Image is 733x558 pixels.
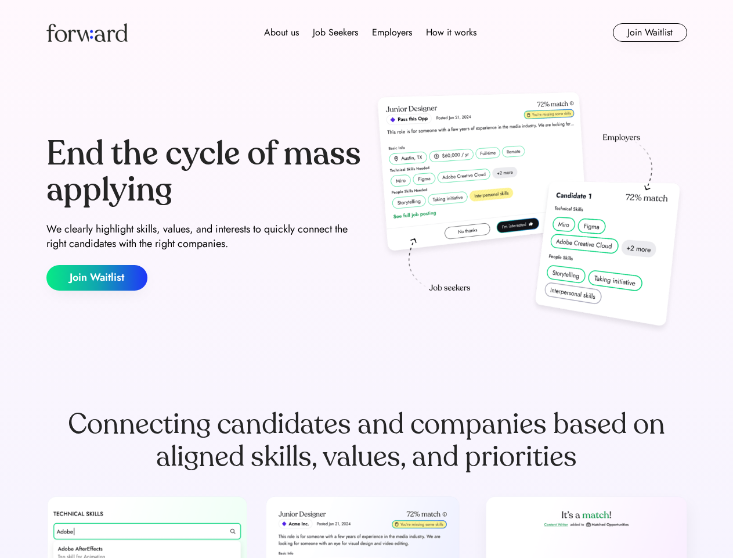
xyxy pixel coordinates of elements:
div: About us [264,26,299,40]
div: Connecting candidates and companies based on aligned skills, values, and priorities [46,408,687,473]
img: hero-image.png [371,88,687,338]
div: Job Seekers [313,26,358,40]
div: End the cycle of mass applying [46,136,362,208]
div: We clearly highlight skills, values, and interests to quickly connect the right candidates with t... [46,222,362,251]
div: Employers [372,26,412,40]
div: How it works [426,26,476,40]
button: Join Waitlist [613,23,687,42]
img: Forward logo [46,23,128,42]
button: Join Waitlist [46,265,147,291]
